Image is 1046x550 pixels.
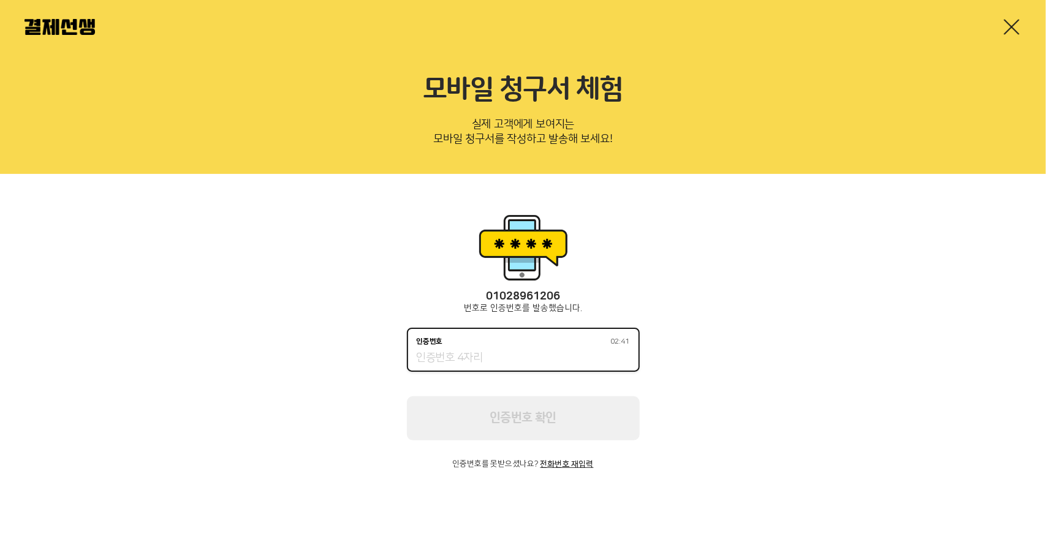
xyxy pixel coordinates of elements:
img: 결제선생 [25,19,95,35]
span: 02:41 [611,338,630,345]
input: 인증번호02:41 [417,351,630,366]
p: 번호로 인증번호를 발송했습니다. [407,303,640,313]
p: 01028961206 [407,290,640,303]
h2: 모바일 청구서 체험 [25,73,1021,107]
p: 인증번호를 못받으셨나요? [407,460,640,469]
button: 전화번호 재입력 [540,460,594,469]
p: 실제 고객에게 보여지는 모바일 청구서를 작성하고 발송해 보세요! [25,114,1021,154]
button: 인증번호 확인 [407,396,640,440]
p: 인증번호 [417,337,443,346]
img: 휴대폰인증 이미지 [474,211,572,284]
